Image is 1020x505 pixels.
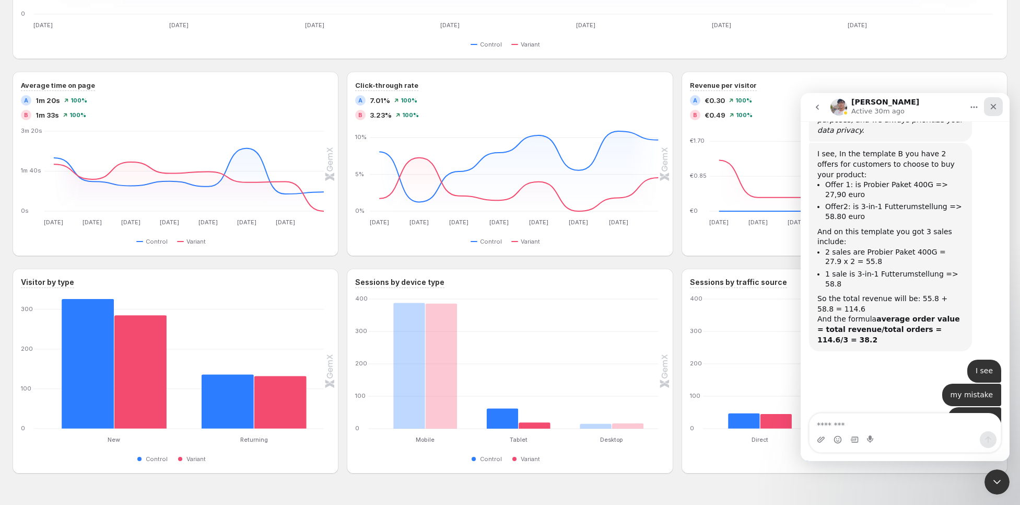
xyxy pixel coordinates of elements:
[83,219,102,226] text: [DATE]
[198,219,218,226] text: [DATE]
[240,436,268,443] text: Returning
[44,299,184,429] g: New: Control 326,Variant 285
[21,10,25,17] text: 0
[565,299,658,429] g: Desktop: Control 15,Variant 16
[690,295,702,302] text: 400
[186,237,206,246] span: Variant
[489,219,509,226] text: [DATE]
[690,137,705,144] text: €1.70
[177,453,210,465] button: Variant
[358,112,362,118] h2: B
[409,219,429,226] text: [DATE]
[254,351,306,429] rect: Variant 132
[480,237,502,246] span: Control
[33,21,53,29] text: [DATE]
[450,219,469,226] text: [DATE]
[146,455,168,463] span: Control
[576,21,595,29] text: [DATE]
[71,97,87,104] span: 100%
[21,424,25,432] text: 0
[471,453,506,465] button: Control
[736,112,753,118] span: 100%
[416,436,435,443] text: Mobile
[801,93,1010,461] iframe: Intercom live chat
[529,219,548,226] text: [DATE]
[62,299,114,429] rect: Control 326
[690,172,707,179] text: €0.85
[788,219,807,226] text: [DATE]
[355,327,367,335] text: 300
[358,97,362,104] h2: A
[394,299,426,429] rect: Control 388
[146,237,168,246] span: Control
[609,219,628,226] text: [DATE]
[600,436,623,443] text: Desktop
[108,436,121,443] text: New
[379,299,472,429] g: Mobile: Control 388,Variant 386
[693,112,697,118] h2: B
[169,21,189,29] text: [DATE]
[355,170,364,178] text: 5%
[21,80,95,90] h3: Average time on page
[690,327,702,335] text: 300
[21,345,33,352] text: 200
[760,389,792,429] rect: Variant 45
[471,38,506,51] button: Control
[480,40,502,49] span: Control
[728,388,760,429] rect: Control 47
[370,219,389,226] text: [DATE]
[690,424,694,432] text: 0
[355,80,418,90] h3: Click-through rate
[690,392,700,399] text: 100
[848,21,867,29] text: [DATE]
[21,127,42,134] text: 3m 20s
[709,219,729,226] text: [DATE]
[36,110,59,120] span: 1m 33s
[690,360,702,367] text: 200
[984,469,1010,495] iframe: Intercom live chat
[69,112,86,118] span: 100%
[136,235,172,248] button: Control
[21,207,29,214] text: 0s
[748,219,768,226] text: [DATE]
[580,399,612,429] rect: Control 15
[21,167,41,175] text: 1m 40s
[510,436,527,443] text: Tablet
[305,21,324,29] text: [DATE]
[21,305,33,313] text: 300
[690,80,757,90] h3: Revenue per visitor
[402,112,419,118] span: 100%
[121,219,140,226] text: [DATE]
[471,235,506,248] button: Control
[237,219,256,226] text: [DATE]
[705,110,725,120] span: €0.49
[355,277,444,288] h3: Sessions by device type
[511,235,544,248] button: Variant
[355,133,367,141] text: 10%
[276,219,295,226] text: [DATE]
[425,299,457,429] rect: Variant 386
